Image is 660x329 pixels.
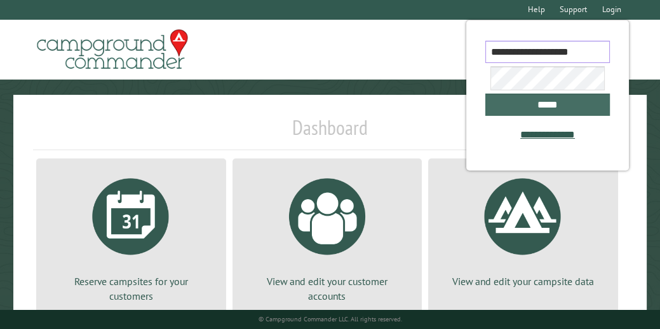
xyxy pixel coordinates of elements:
p: View and edit your campsite data [443,274,603,288]
p: Reserve campsites for your customers [51,274,211,303]
h1: Dashboard [33,115,627,150]
img: Campground Commander [33,25,192,74]
a: Reserve campsites for your customers [51,169,211,303]
a: View and edit your campsite data [443,169,603,288]
p: View and edit your customer accounts [248,274,407,303]
small: © Campground Commander LLC. All rights reserved. [259,315,402,323]
a: View and edit your customer accounts [248,169,407,303]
